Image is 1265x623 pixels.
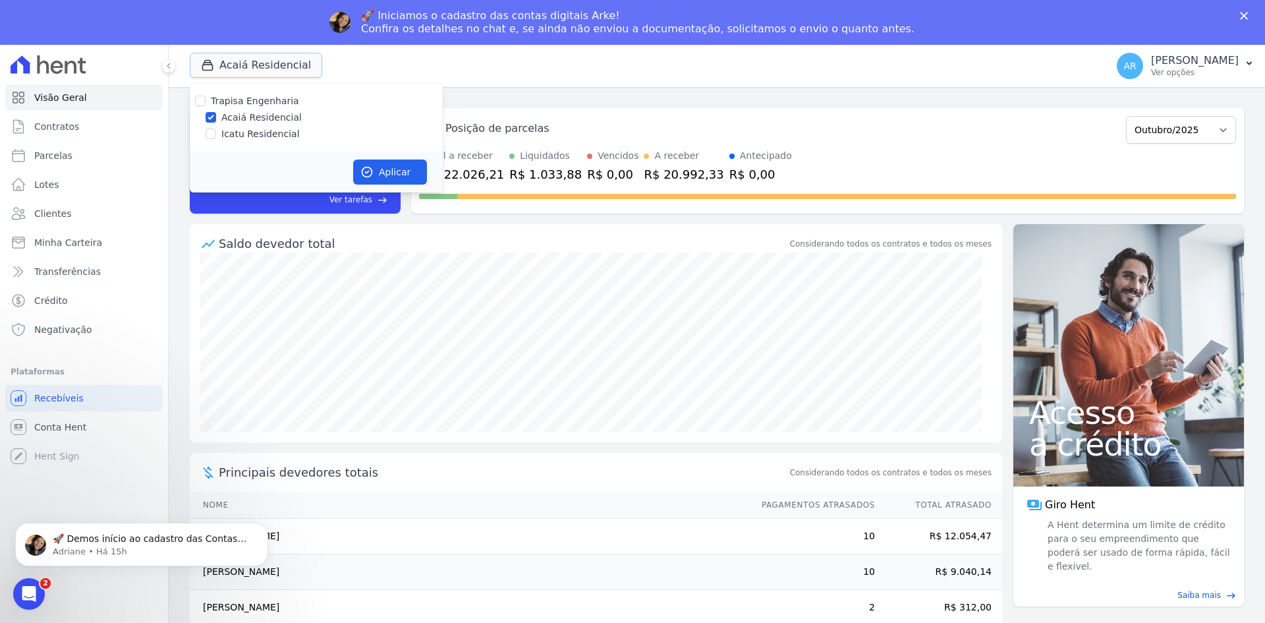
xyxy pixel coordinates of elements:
[5,113,163,140] a: Contratos
[1021,589,1236,601] a: Saiba mais east
[34,91,87,104] span: Visão Geral
[424,165,504,183] div: R$ 22.026,21
[5,84,163,111] a: Visão Geral
[190,554,749,590] td: [PERSON_NAME]
[34,207,71,220] span: Clientes
[43,38,242,258] span: 🚀 Demos início ao cadastro das Contas Digitais Arke! Iniciamos a abertura para clientes do modelo...
[378,195,387,205] span: east
[5,171,163,198] a: Lotes
[654,149,699,163] div: A receber
[1226,591,1236,601] span: east
[790,238,992,250] div: Considerando todos os contratos e todos os meses
[239,194,387,206] a: Ver tarefas east
[790,467,992,479] span: Considerando todos os contratos e todos os meses
[749,492,876,519] th: Pagamentos Atrasados
[34,265,101,278] span: Transferências
[876,519,1002,554] td: R$ 12.054,47
[329,194,372,206] span: Ver tarefas
[424,149,504,163] div: Total a receber
[5,142,163,169] a: Parcelas
[11,364,157,380] div: Plataformas
[1045,497,1095,513] span: Giro Hent
[211,96,299,106] label: Trapisa Engenharia
[1106,47,1265,84] button: AR [PERSON_NAME] Ver opções
[190,492,749,519] th: Nome
[1151,54,1239,67] p: [PERSON_NAME]
[1151,67,1239,78] p: Ver opções
[876,492,1002,519] th: Total Atrasado
[5,385,163,411] a: Recebíveis
[190,53,322,78] button: Acaiá Residencial
[1240,12,1253,20] div: Fechar
[445,121,549,136] div: Posição de parcelas
[221,127,300,141] label: Icatu Residencial
[361,9,914,36] div: 🚀 Iniciamos o cadastro das contas digitais Arke! Confira os detalhes no chat e, se ainda não envi...
[5,414,163,440] a: Conta Hent
[13,578,45,610] iframe: Intercom live chat
[43,51,242,63] p: Message from Adriane, sent Há 15h
[34,421,86,434] span: Conta Hent
[5,287,163,314] a: Crédito
[34,323,92,336] span: Negativação
[10,495,273,587] iframe: Intercom notifications mensagem
[729,165,792,183] div: R$ 0,00
[644,165,723,183] div: R$ 20.992,33
[353,160,427,185] button: Aplicar
[749,519,876,554] td: 10
[598,149,638,163] div: Vencidos
[190,519,749,554] td: [PERSON_NAME]
[5,200,163,227] a: Clientes
[219,235,787,252] div: Saldo devedor total
[1029,397,1228,429] span: Acesso
[749,554,876,590] td: 10
[1045,518,1231,574] span: A Hent determina um limite de crédito para o seu empreendimento que poderá ser usado de forma ráp...
[34,294,68,307] span: Crédito
[34,236,102,249] span: Minha Carteira
[876,554,1002,590] td: R$ 9.040,14
[34,149,72,162] span: Parcelas
[34,178,59,191] span: Lotes
[34,392,84,405] span: Recebíveis
[587,165,638,183] div: R$ 0,00
[40,578,51,589] span: 2
[5,258,163,285] a: Transferências
[329,12,351,33] img: Profile image for Adriane
[5,229,163,256] a: Minha Carteira
[520,149,570,163] div: Liquidados
[34,120,79,133] span: Contratos
[5,316,163,343] a: Negativação
[219,463,787,481] span: Principais devedores totais
[221,111,302,125] label: Acaiá Residencial
[1123,61,1136,71] span: AR
[740,149,792,163] div: Antecipado
[509,165,582,183] div: R$ 1.033,88
[1177,589,1221,601] span: Saiba mais
[1029,429,1228,460] span: a crédito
